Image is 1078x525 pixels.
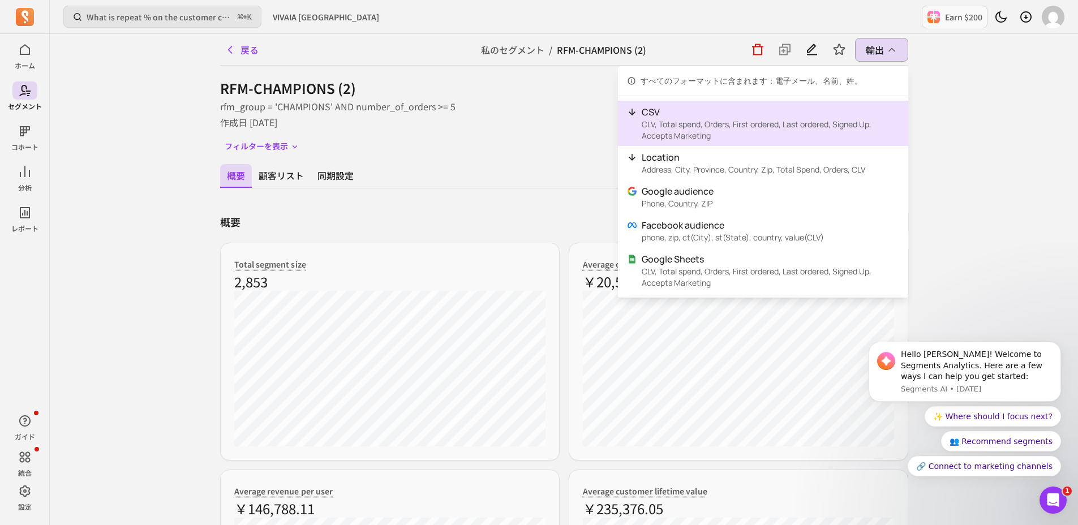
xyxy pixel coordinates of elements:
kbd: K [247,13,252,22]
p: 2,853 [234,273,546,291]
span: 1 [1063,487,1072,496]
p: What is repeat % on the customer cohort page? How is it defined? [87,11,233,23]
p: 作成日 [DATE] [220,115,908,129]
p: コホート [11,143,38,152]
p: Google Sheets [642,252,899,266]
p: 設定 [18,502,32,511]
span: 輸出 [866,43,884,57]
span: VIVAIA [GEOGRAPHIC_DATA] [273,11,379,23]
p: phone, zip, ct(City), st(State), country, value(CLV) [642,232,824,243]
p: ホーム [15,61,35,70]
p: 分析 [18,183,32,192]
p: rfm_group = 'CHAMPIONS' AND number_of_orders >= 5 [220,100,908,113]
button: What is repeat % on the customer cohort page? How is it defined?⌘+K [63,6,261,28]
p: CSV [642,105,899,119]
button: 概要 [220,164,252,188]
h1: RFM-CHAMPIONS (2) [220,79,908,97]
button: Google audiencePhone, Country, ZIP [618,180,908,214]
button: Earn $200 [922,6,987,28]
canvas: chart [583,291,894,446]
p: 統合 [18,468,32,477]
button: 輸出 [855,38,908,62]
p: Address, City, Province, Country, Zip, Total Spend, Orders, CLV [642,164,865,175]
p: レポート [11,224,38,233]
p: 概要 [220,214,240,230]
button: 同期設定 [311,164,360,187]
p: CLV, Total spend, Orders, First ordered, Last ordered, Signed Up, Accepts Marketing [642,266,899,289]
p: ガイド [15,432,35,441]
button: Google Sheets CLV, Total spend, Orders, First ordered, Last ordered, Signed Up, Accepts Marketing [618,248,908,293]
p: ￥20,594.37 [583,273,894,291]
span: + [238,11,252,23]
span: Average customer lifetime value [583,485,707,497]
button: 顧客リスト [252,164,311,187]
span: Total segment size [234,259,306,270]
button: 戻る [220,38,264,61]
img: avatar [1042,6,1064,28]
span: / [544,43,557,57]
button: VIVAIA [GEOGRAPHIC_DATA] [266,7,386,27]
button: Facebook audiencephone, zip, ct(City), st(State), country, value(CLV) [618,214,908,248]
a: 私のセグメント [481,43,544,57]
p: Location [642,150,865,164]
p: ￥146,788.11 [234,500,546,518]
span: Average order value [583,259,660,270]
button: LocationAddress, City, Province, Country, Zip, Total Spend, Orders, CLV [618,146,908,180]
button: フィルターを表示 [220,138,304,155]
iframe: Intercom notifications message [852,328,1078,519]
p: CLV, Total spend, Orders, First ordered, Last ordered, Signed Up, Accepts Marketing [642,119,899,141]
span: Average revenue per user [234,485,333,497]
p: Phone, Country, ZIP [642,198,714,209]
p: ￥235,376.05 [583,500,894,518]
p: セグメント [8,102,42,111]
iframe: Intercom live chat [1040,487,1067,514]
span: RFM-CHAMPIONS (2) [557,43,646,57]
button: Toggle favorite [828,38,851,61]
button: ガイド [12,410,37,444]
button: Toggle dark mode [990,6,1012,28]
button: CSVCLV, Total spend, Orders, First ordered, Last ordered, Signed Up, Accepts Marketing [618,101,908,146]
kbd: ⌘ [237,10,243,24]
p: Earn $200 [945,11,982,23]
span: すべてのフォーマットに含まれます：電子メール、名前、姓。 [641,75,862,87]
canvas: chart [234,291,546,446]
p: Google audience [642,184,714,198]
p: Facebook audience [642,218,824,232]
